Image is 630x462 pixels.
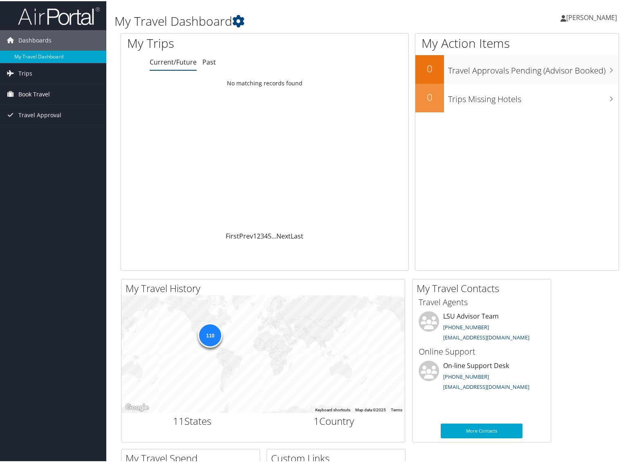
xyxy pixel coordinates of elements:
img: Google [123,401,150,412]
span: [PERSON_NAME] [566,12,617,21]
a: [PHONE_NUMBER] [443,372,489,379]
a: Last [291,230,303,239]
h1: My Travel Dashboard [114,11,455,29]
a: Prev [239,230,253,239]
a: [PHONE_NUMBER] [443,322,489,330]
li: LSU Advisor Team [415,310,549,344]
a: 4 [264,230,268,239]
span: 11 [173,413,184,426]
h3: Online Support [419,345,545,356]
span: Trips [18,62,32,83]
div: 110 [198,322,222,346]
a: 0Trips Missing Hotels [415,83,619,111]
a: [PERSON_NAME] [560,4,625,29]
a: 1 [253,230,257,239]
a: Past [202,56,216,65]
a: 2 [257,230,260,239]
img: airportal-logo.png [18,5,100,25]
h3: Trips Missing Hotels [448,88,619,104]
span: Travel Approval [18,104,61,124]
a: First [226,230,239,239]
h2: Country [269,413,399,427]
h2: My Travel History [126,280,405,294]
a: [EMAIL_ADDRESS][DOMAIN_NAME] [443,333,529,340]
span: Book Travel [18,83,50,103]
a: 0Travel Approvals Pending (Advisor Booked) [415,54,619,83]
h1: My Trips [127,33,282,51]
a: More Contacts [441,422,522,437]
a: Current/Future [150,56,197,65]
span: Dashboards [18,29,52,49]
h2: 0 [415,60,444,74]
td: No matching records found [121,75,408,89]
a: 5 [268,230,271,239]
a: Terms (opens in new tab) [391,406,402,411]
button: Keyboard shortcuts [315,406,350,412]
h1: My Action Items [415,33,619,51]
h3: Travel Approvals Pending (Advisor Booked) [448,60,619,75]
span: … [271,230,276,239]
li: On-line Support Desk [415,359,549,393]
span: 1 [314,413,319,426]
a: Next [276,230,291,239]
span: Map data ©2025 [355,406,386,411]
h2: 0 [415,89,444,103]
a: 3 [260,230,264,239]
a: [EMAIL_ADDRESS][DOMAIN_NAME] [443,382,529,389]
h3: Travel Agents [419,295,545,307]
a: Open this area in Google Maps (opens a new window) [123,401,150,412]
h2: My Travel Contacts [417,280,551,294]
h2: States [128,413,257,427]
